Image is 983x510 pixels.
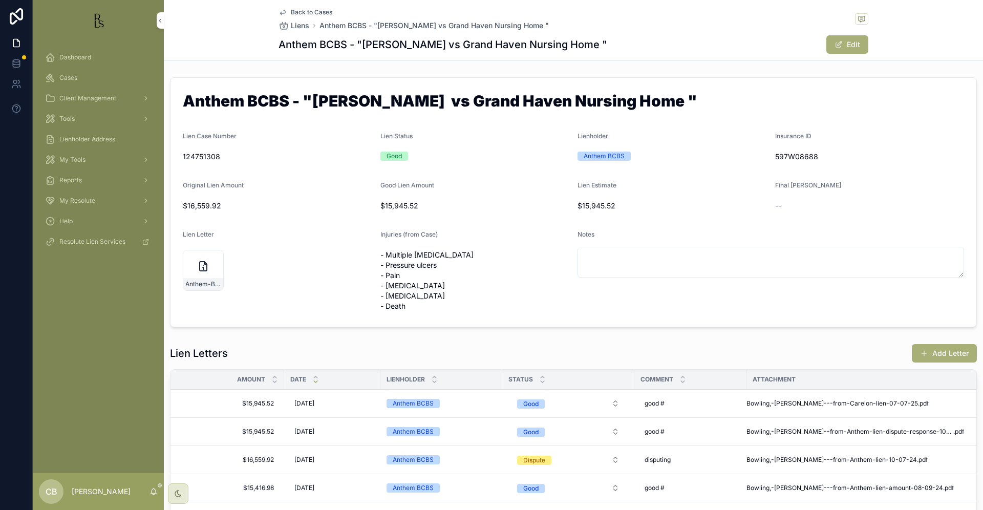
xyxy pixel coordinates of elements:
[746,456,964,464] a: Bowling,-[PERSON_NAME]---from-Anthem-lien-10-07-24.pdf
[775,201,781,211] span: --
[59,197,95,205] span: My Resolute
[39,130,158,148] a: Lienholder Address
[59,74,77,82] span: Cases
[59,135,115,143] span: Lienholder Address
[746,428,953,436] span: Bowling,-[PERSON_NAME]--from-Anthem-lien-dispute-response-10-07-24
[237,375,265,384] span: Amount
[578,132,608,140] span: Lienholder
[953,428,964,436] span: .pdf
[279,37,607,52] h1: Anthem BCBS - "[PERSON_NAME] vs Grand Haven Nursing Home "
[59,115,75,123] span: Tools
[294,484,314,492] span: [DATE]
[826,35,868,54] button: Edit
[640,395,740,412] a: good #
[645,428,665,436] span: good #
[746,399,964,408] a: Bowling,-[PERSON_NAME]---from-Carelon-lien-07-07-25.pdf
[59,176,82,184] span: Reports
[290,423,374,440] a: [DATE]
[59,238,125,246] span: Resolute Lien Services
[39,212,158,230] a: Help
[187,428,274,436] span: $15,945.52
[59,156,86,164] span: My Tools
[578,201,767,211] span: $15,945.52
[640,423,740,440] a: good #
[387,399,496,408] a: Anthem BCBS
[523,456,545,465] div: Dispute
[279,20,309,31] a: Liens
[59,94,116,102] span: Client Management
[508,478,628,498] a: Select Button
[290,395,374,412] a: [DATE]
[187,399,274,408] span: $15,945.52
[746,484,943,492] span: Bowling,-[PERSON_NAME]---from-Anthem-lien-amount-08-09-24
[46,485,57,498] span: CB
[170,346,228,360] h1: Lien Letters
[578,230,594,238] span: Notes
[59,217,73,225] span: Help
[523,399,539,409] div: Good
[59,53,91,61] span: Dashboard
[753,375,796,384] span: Attachment
[387,375,425,384] span: Lienholder
[39,151,158,169] a: My Tools
[380,230,438,238] span: Injuries (from Case)
[183,452,278,468] a: $16,559.92
[645,456,671,464] span: disputing
[183,480,278,496] a: $15,416.98
[640,480,740,496] a: good #
[775,181,841,189] span: Final [PERSON_NAME]
[380,201,570,211] span: $15,945.52
[185,280,221,288] span: Anthem-BCBS-initial-lien-request-07-10-2024
[578,181,616,189] span: Lien Estimate
[90,12,106,29] img: App logo
[290,452,374,468] a: [DATE]
[523,484,539,493] div: Good
[183,181,244,189] span: Original Lien Amount
[746,484,964,492] a: Bowling,-[PERSON_NAME]---from-Anthem-lien-amount-08-09-24.pdf
[775,132,811,140] span: Insurance ID
[387,455,496,464] a: Anthem BCBS
[508,422,628,441] a: Select Button
[640,375,673,384] span: Comment
[279,8,332,16] a: Back to Cases
[584,152,625,161] div: Anthem BCBS
[183,395,278,412] a: $15,945.52
[387,427,496,436] a: Anthem BCBS
[393,427,434,436] div: Anthem BCBS
[72,486,131,497] p: [PERSON_NAME]
[380,181,434,189] span: Good Lien Amount
[746,456,917,464] span: Bowling,-[PERSON_NAME]---from-Anthem-lien-10-07-24
[39,110,158,128] a: Tools
[187,456,274,464] span: $16,559.92
[380,132,413,140] span: Lien Status
[645,484,665,492] span: good #
[319,20,549,31] a: Anthem BCBS - "[PERSON_NAME] vs Grand Haven Nursing Home "
[393,483,434,493] div: Anthem BCBS
[645,399,665,408] span: good #
[912,344,977,363] button: Add Letter
[387,483,496,493] a: Anthem BCBS
[775,152,965,162] span: 597W08688
[508,450,628,470] a: Select Button
[183,152,372,162] span: 124751308
[183,423,278,440] a: $15,945.52
[509,422,628,441] button: Select Button
[291,20,309,31] span: Liens
[509,394,628,413] button: Select Button
[746,399,918,408] span: Bowling,-[PERSON_NAME]---from-Carelon-lien-07-07-25
[917,456,928,464] span: .pdf
[39,171,158,189] a: Reports
[183,132,237,140] span: Lien Case Number
[393,455,434,464] div: Anthem BCBS
[39,89,158,108] a: Client Management
[291,8,332,16] span: Back to Cases
[290,375,306,384] span: Date
[39,192,158,210] a: My Resolute
[39,69,158,87] a: Cases
[387,152,402,161] div: Good
[183,201,372,211] span: $16,559.92
[187,484,274,492] span: $15,416.98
